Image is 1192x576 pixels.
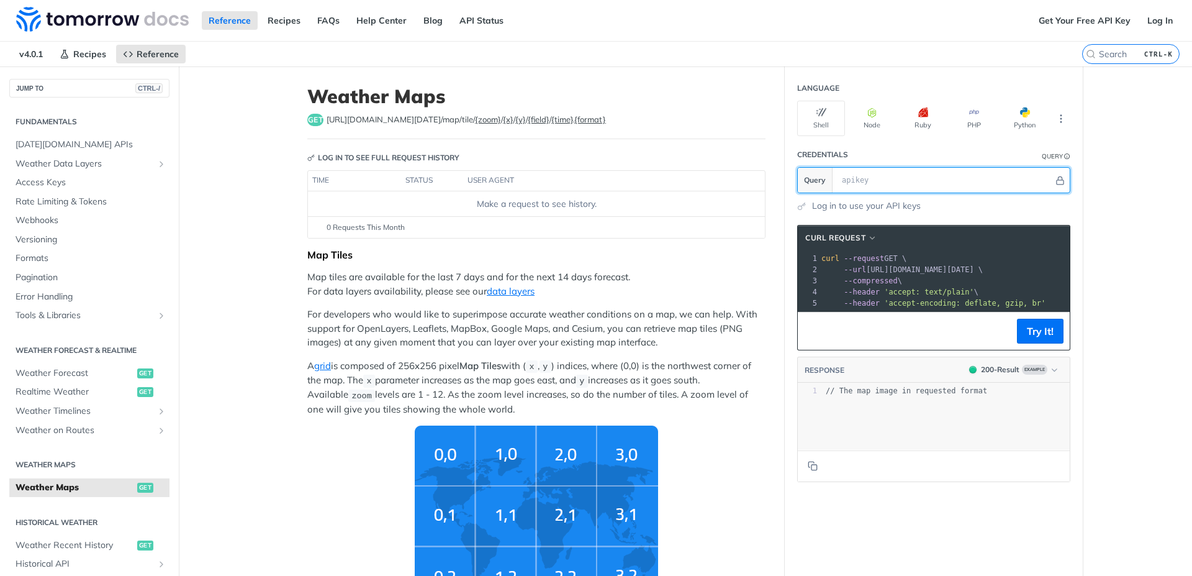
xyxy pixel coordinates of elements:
span: cURL Request [805,232,865,244]
p: For developers who would like to superimpose accurate weather conditions on a map, we can help. W... [307,308,765,350]
a: Realtime Weatherget [9,383,169,401]
div: Language [797,83,839,94]
button: Ruby [899,101,947,136]
div: Make a request to see history. [313,198,760,211]
button: RESPONSE [804,364,845,377]
button: Show subpages for Weather on Routes [156,426,166,436]
span: get [137,387,153,397]
label: {time} [551,114,573,124]
i: Information [1064,153,1070,160]
span: GET \ [821,254,906,263]
div: 3 [798,275,819,286]
svg: More ellipsis [1055,113,1067,124]
kbd: CTRL-K [1141,48,1176,60]
div: 1 [798,386,817,396]
span: Historical API [16,558,153,570]
div: Credentials [797,149,848,160]
a: Log in to use your API keys [812,199,921,213]
a: Weather Recent Historyget [9,536,169,555]
a: Access Keys [9,173,169,192]
div: 200 - Result [981,364,1019,375]
span: get [307,114,323,126]
a: Webhooks [9,211,169,230]
span: Realtime Weather [16,386,134,398]
a: Tools & LibrariesShow subpages for Tools & Libraries [9,306,169,325]
div: Query [1042,152,1063,161]
span: Formats [16,252,166,265]
a: Historical APIShow subpages for Historical API [9,555,169,574]
p: Map tiles are available for the last 7 days and for the next 14 days forecast. For data layers av... [307,270,765,298]
span: Example [1022,365,1047,375]
span: \ [821,277,902,285]
a: Error Handling [9,288,169,306]
button: Copy to clipboard [804,457,821,475]
span: Versioning [16,234,166,246]
div: Map Tiles [307,249,765,261]
a: Weather on RoutesShow subpages for Weather on Routes [9,421,169,440]
span: 0 Requests This Month [327,222,405,233]
button: Python [1001,101,1049,136]
span: v4.0.1 [12,45,50,63]
span: --compressed [844,277,898,285]
span: Rate Limiting & Tokens [16,196,166,208]
span: Webhooks [16,214,166,227]
span: Weather Maps [16,482,134,494]
a: Weather Mapsget [9,478,169,497]
span: Weather Data Layers [16,158,153,170]
a: Formats [9,249,169,268]
div: 2 [798,264,819,275]
span: --header [844,288,880,296]
a: Log In [1140,11,1180,30]
label: {y} [515,114,526,124]
div: 4 [798,286,819,298]
h2: Weather Forecast & realtime [9,345,169,356]
label: {x} [503,114,513,124]
a: [DATE][DOMAIN_NAME] APIs [9,135,169,154]
label: {zoom} [475,114,501,124]
div: Log in to see full request history [307,152,459,163]
a: grid [314,360,331,372]
span: Recipes [73,48,106,60]
a: Blog [417,11,449,30]
span: Weather on Routes [16,424,153,437]
span: Weather Forecast [16,367,134,380]
a: Recipes [261,11,307,30]
button: cURL Request [801,232,882,244]
span: --url [844,265,866,274]
img: Tomorrow.io Weather API Docs [16,7,189,32]
label: {field} [528,114,549,124]
button: More Languages [1052,109,1070,128]
th: user agent [463,171,740,191]
span: y [579,377,584,386]
button: Show subpages for Weather Timelines [156,406,166,416]
span: 'accept-encoding: deflate, gzip, br' [884,299,1045,308]
input: apikey [836,168,1054,193]
svg: Search [1086,49,1096,59]
span: 'accept: text/plain' [884,288,974,296]
button: Shell [797,101,845,136]
span: curl [821,254,839,263]
span: 200 [969,366,977,373]
span: get [137,483,153,493]
h2: Fundamentals [9,116,169,127]
span: x [366,377,371,386]
a: Rate Limiting & Tokens [9,193,169,211]
p: A is composed of 256x256 pixel with ( , ) indices, where (0,0) is the northwest corner of the map... [307,359,765,416]
div: QueryInformation [1042,152,1070,161]
span: Access Keys [16,176,166,189]
button: Show subpages for Weather Data Layers [156,159,166,169]
span: Weather Timelines [16,405,153,418]
span: get [137,368,153,378]
a: Get Your Free API Key [1032,11,1137,30]
strong: Map Tiles [459,360,501,372]
div: 5 [798,298,819,309]
a: Pagination [9,268,169,287]
a: Weather TimelinesShow subpages for Weather Timelines [9,402,169,421]
span: Reference [137,48,179,60]
a: data layers [487,285,535,297]
div: 1 [798,253,819,264]
label: {format} [574,114,606,124]
h2: Historical Weather [9,517,169,528]
button: Show subpages for Tools & Libraries [156,311,166,321]
button: Copy to clipboard [804,322,821,341]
